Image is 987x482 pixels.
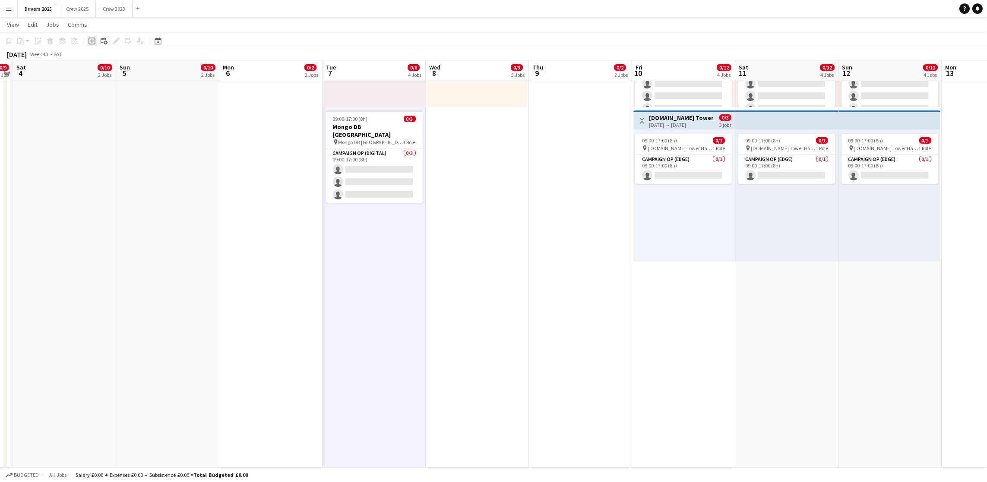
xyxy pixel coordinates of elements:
span: 0/1 [816,137,828,144]
span: Thu [532,63,543,71]
span: 13 [944,68,956,78]
span: 1 Role [919,145,931,151]
span: 12 [841,68,852,78]
span: 5 [118,68,130,78]
span: 09:00-17:00 (8h) [642,137,677,144]
span: 0/2 [304,64,316,71]
span: 09:00-17:00 (8h) [333,116,368,122]
span: 11 [737,68,748,78]
span: [DOMAIN_NAME] Tower Hamlets [751,145,816,151]
span: 0/6 [408,64,420,71]
div: 4 Jobs [924,72,937,78]
app-job-card: 09:00-17:00 (8h)0/1 [DOMAIN_NAME] Tower Hamlets1 RoleCampaign Op (Edge)0/109:00-17:00 (8h) [738,134,835,184]
span: 1 Role [712,145,725,151]
div: 3 jobs [719,121,731,128]
app-job-card: 09:00-17:00 (8h)0/1 [DOMAIN_NAME] Tower Hamlets1 RoleCampaign Op (Edge)0/109:00-17:00 (8h) [635,134,732,184]
div: 3 Jobs [511,72,525,78]
div: 4 Jobs [717,72,731,78]
span: 0/3 [511,64,523,71]
span: 1 Role [816,145,828,151]
div: [DATE] [7,50,27,59]
div: 4 Jobs [408,72,421,78]
span: 0/1 [713,137,725,144]
span: 9 [531,68,543,78]
span: 8 [428,68,440,78]
span: Wed [429,63,440,71]
span: 6 [221,68,234,78]
span: 7 [325,68,336,78]
button: Crew 2025 [59,0,96,17]
div: [DATE] → [DATE] [649,122,713,128]
span: All jobs [47,472,68,478]
button: Drivers 2025 [18,0,59,17]
app-card-role: Campaign Op (Edge)0/109:00-17:00 (8h) [635,154,732,184]
span: Sun [842,63,852,71]
span: [DOMAIN_NAME] Tower Hamlets [854,145,919,151]
span: Budgeted [14,472,39,478]
div: 2 Jobs [305,72,318,78]
app-card-role: Campaign Op (Edge)0/109:00-17:00 (8h) [738,154,835,184]
span: 0/2 [614,64,626,71]
span: Mongo DB [GEOGRAPHIC_DATA] [338,139,403,145]
span: Week 40 [28,51,50,57]
span: 10 [634,68,642,78]
span: Sat [16,63,26,71]
button: Budgeted [4,470,40,480]
span: 0/10 [201,64,215,71]
span: Fri [636,63,642,71]
span: 0/3 [404,116,416,122]
a: View [3,19,22,30]
a: Edit [24,19,41,30]
h3: Mongo DB [GEOGRAPHIC_DATA] [326,123,423,139]
span: View [7,21,19,28]
app-job-card: 09:00-17:00 (8h)0/3Mongo DB [GEOGRAPHIC_DATA] Mongo DB [GEOGRAPHIC_DATA]1 RoleCampaign Op (Digita... [326,110,423,203]
span: Sat [739,63,748,71]
div: 2 Jobs [201,72,215,78]
span: Tue [326,63,336,71]
div: 2 Jobs [98,72,112,78]
a: Comms [64,19,91,30]
div: 4 Jobs [820,72,834,78]
span: 1 Role [403,139,416,145]
span: 09:00-17:00 (8h) [848,137,883,144]
span: 4 [15,68,26,78]
h3: [DOMAIN_NAME] Tower Hamlets [649,114,713,122]
span: 0/3 [719,114,731,121]
div: 2 Jobs [614,72,628,78]
span: Edit [28,21,38,28]
span: 0/10 [98,64,112,71]
span: 0/12 [820,64,835,71]
app-card-role: Campaign Op (Edge)0/109:00-17:00 (8h) [841,154,938,184]
div: BST [54,51,62,57]
button: Crew 2023 [96,0,133,17]
div: Salary £0.00 + Expenses £0.00 + Subsistence £0.00 = [76,472,248,478]
span: [DOMAIN_NAME] Tower Hamlets [648,145,712,151]
span: Sun [120,63,130,71]
span: 0/12 [923,64,938,71]
span: Jobs [46,21,59,28]
app-job-card: 09:00-17:00 (8h)0/1 [DOMAIN_NAME] Tower Hamlets1 RoleCampaign Op (Edge)0/109:00-17:00 (8h) [841,134,938,184]
span: 0/1 [919,137,931,144]
span: Comms [68,21,87,28]
span: Total Budgeted £0.00 [193,472,248,478]
span: 09:00-17:00 (8h) [745,137,780,144]
span: 0/12 [717,64,731,71]
span: Mon [223,63,234,71]
app-card-role: Campaign Op (Digital)0/309:00-17:00 (8h) [326,148,423,203]
span: Mon [945,63,956,71]
a: Jobs [43,19,63,30]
